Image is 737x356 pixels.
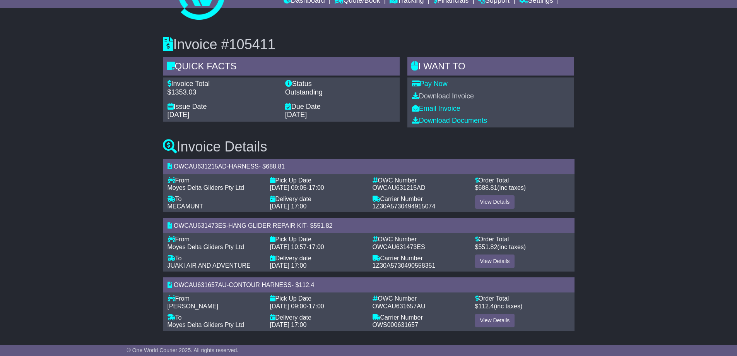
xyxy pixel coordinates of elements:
[168,295,262,302] div: From
[407,57,575,78] div: I WANT to
[373,244,425,250] span: OWCAU631473ES
[475,314,515,327] a: View Details
[168,177,262,184] div: From
[309,184,324,191] span: 17:00
[174,163,227,170] span: OWCAU631215AD
[270,262,307,269] span: [DATE] 17:00
[475,255,515,268] a: View Details
[475,236,570,243] div: Order Total
[163,139,575,155] h3: Invoice Details
[266,163,285,170] span: 688.81
[228,222,306,229] span: HANG GLIDER REPAIR KIT
[309,303,324,310] span: 17:00
[475,243,570,251] div: $ (inc taxes)
[270,243,365,251] div: -
[270,322,307,328] span: [DATE] 17:00
[373,322,418,328] span: OWS000631657
[270,244,307,250] span: [DATE] 10:57
[412,92,474,100] a: Download Invoice
[285,88,395,97] div: Outstanding
[168,103,277,111] div: Issue Date
[373,195,467,203] div: Carrier Number
[168,88,277,97] div: $1353.03
[168,236,262,243] div: From
[270,295,365,302] div: Pick Up Date
[174,282,227,288] span: OWCAU631657AU
[174,222,226,229] span: OWCAU631473ES
[270,177,365,184] div: Pick Up Date
[373,262,436,269] span: 1Z30A5730490558351
[475,303,570,310] div: $ (inc taxes)
[412,105,460,112] a: Email Invoice
[478,303,494,310] span: 112.4
[163,218,575,233] div: - - $
[373,255,467,262] div: Carrier Number
[168,195,262,203] div: To
[475,184,570,191] div: $ (inc taxes)
[475,177,570,184] div: Order Total
[163,37,575,52] h3: Invoice #105411
[373,303,426,310] span: OWCAU631657AU
[270,184,307,191] span: [DATE] 09:05
[412,80,448,88] a: Pay Now
[270,314,365,321] div: Delivery date
[285,103,395,111] div: Due Date
[309,244,324,250] span: 17:00
[314,222,333,229] span: 551.82
[412,117,487,124] a: Download Documents
[168,303,219,310] span: [PERSON_NAME]
[270,195,365,203] div: Delivery date
[373,203,436,210] span: 1Z30A5730494915074
[168,80,277,88] div: Invoice Total
[168,262,251,269] span: JUAKI AIR AND ADVENTURE
[373,236,467,243] div: OWC Number
[127,347,239,353] span: © One World Courier 2025. All rights reserved.
[373,295,467,302] div: OWC Number
[229,163,258,170] span: HARNESS
[478,244,497,250] span: 551.82
[168,255,262,262] div: To
[299,282,314,288] span: 112.4
[163,57,400,78] div: Quick Facts
[229,282,291,288] span: CONTOUR HARNESS
[168,244,244,250] span: Moyes Delta Gliders Pty Ltd
[270,303,365,310] div: -
[475,295,570,302] div: Order Total
[373,314,467,321] div: Carrier Number
[270,236,365,243] div: Pick Up Date
[285,80,395,88] div: Status
[373,177,467,184] div: OWC Number
[163,277,575,292] div: - - $
[168,322,244,328] span: Moyes Delta Gliders Pty Ltd
[168,184,244,191] span: Moyes Delta Gliders Pty Ltd
[168,314,262,321] div: To
[270,303,307,310] span: [DATE] 09:00
[168,111,277,119] div: [DATE]
[168,203,203,210] span: MECAMUNT
[475,195,515,209] a: View Details
[270,255,365,262] div: Delivery date
[270,203,307,210] span: [DATE] 17:00
[270,184,365,191] div: -
[373,184,426,191] span: OWCAU631215AD
[285,111,395,119] div: [DATE]
[478,184,497,191] span: 688.81
[163,159,575,174] div: - - $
